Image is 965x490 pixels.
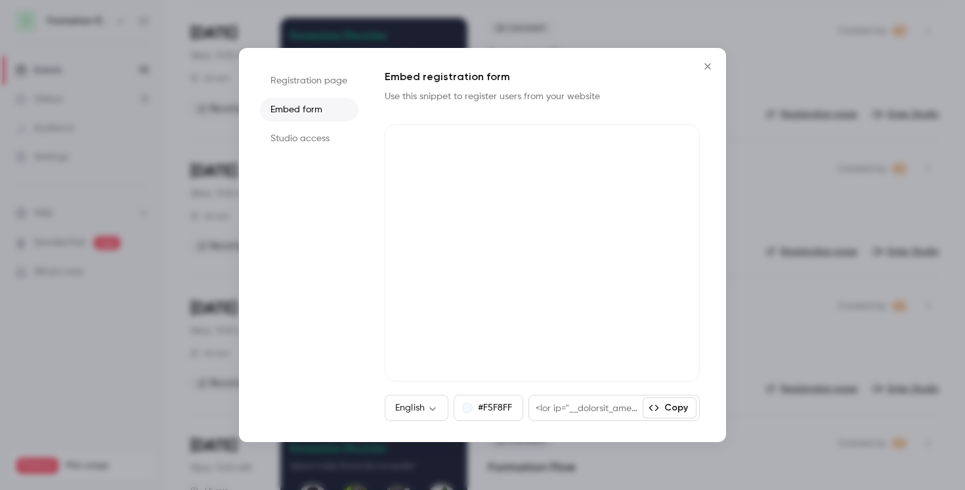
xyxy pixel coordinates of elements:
p: Use this snippet to register users from your website [385,90,621,103]
button: #F5F8FF [454,395,523,421]
button: Close [695,53,721,79]
li: Registration page [260,69,358,93]
div: English [385,401,448,414]
iframe: Contrast registration form [385,124,700,382]
h1: Embed registration form [385,69,700,85]
div: <lor ip="__dolorsit_ametconsecte_5ad87854-63el-5436-3s59-20d5ei9907t4" incid="utlab: 530%; etdolo... [529,395,643,420]
button: Copy [643,397,697,418]
li: Studio access [260,127,358,150]
li: Embed form [260,98,358,122]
